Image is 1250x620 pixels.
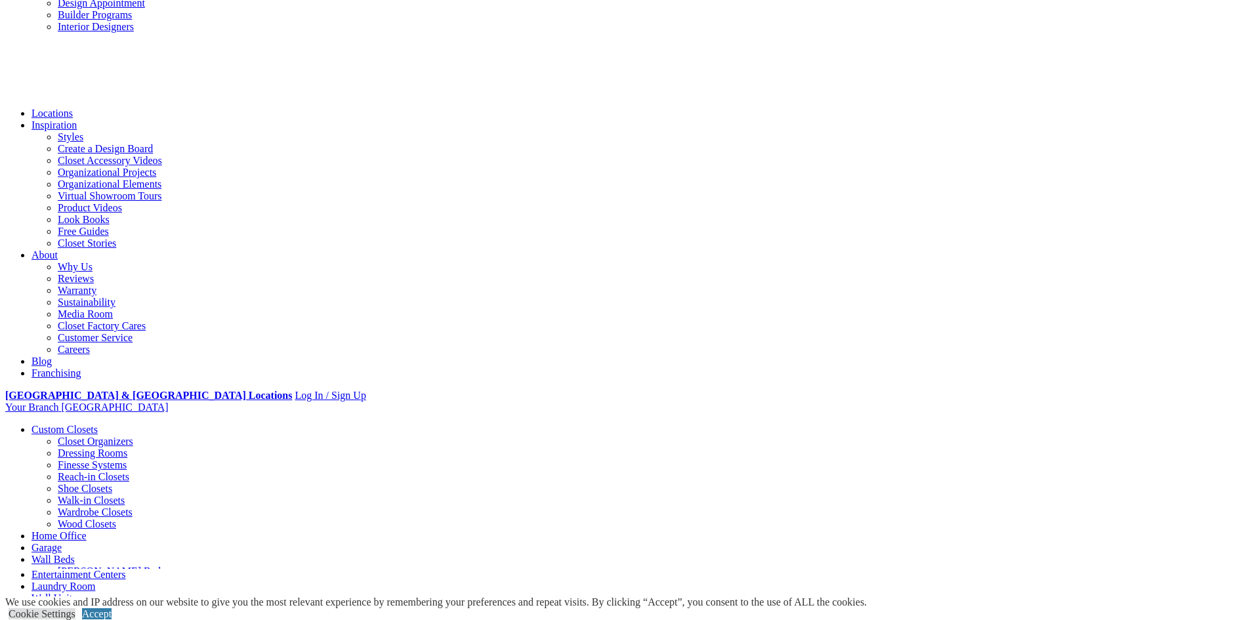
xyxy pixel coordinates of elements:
[61,402,168,413] span: [GEOGRAPHIC_DATA]
[58,131,83,142] a: Styles
[31,592,76,604] a: Wall Units
[58,471,129,482] a: Reach-in Closets
[58,308,113,320] a: Media Room
[295,390,365,401] a: Log In / Sign Up
[31,542,62,553] a: Garage
[58,320,146,331] a: Closet Factory Cares
[31,554,75,565] a: Wall Beds
[58,178,161,190] a: Organizational Elements
[9,608,75,619] a: Cookie Settings
[31,424,98,435] a: Custom Closets
[58,285,96,296] a: Warranty
[58,261,93,272] a: Why Us
[31,119,77,131] a: Inspiration
[58,344,90,355] a: Careers
[58,226,109,237] a: Free Guides
[58,436,133,447] a: Closet Organizers
[58,155,162,166] a: Closet Accessory Videos
[31,356,52,367] a: Blog
[31,367,81,379] a: Franchising
[58,483,112,494] a: Shoe Closets
[58,21,134,32] a: Interior Designers
[58,143,153,154] a: Create a Design Board
[58,273,94,284] a: Reviews
[82,608,112,619] a: Accept
[31,569,126,580] a: Entertainment Centers
[58,297,115,308] a: Sustainability
[58,447,127,459] a: Dressing Rooms
[58,190,162,201] a: Virtual Showroom Tours
[31,108,73,119] a: Locations
[58,238,116,249] a: Closet Stories
[5,390,292,401] a: [GEOGRAPHIC_DATA] & [GEOGRAPHIC_DATA] Locations
[58,506,133,518] a: Wardrobe Closets
[58,566,165,577] a: [PERSON_NAME] Beds
[58,9,132,20] a: Builder Programs
[31,249,58,260] a: About
[31,581,95,592] a: Laundry Room
[58,202,122,213] a: Product Videos
[58,332,133,343] a: Customer Service
[58,214,110,225] a: Look Books
[58,518,116,529] a: Wood Closets
[58,459,127,470] a: Finesse Systems
[5,596,867,608] div: We use cookies and IP address on our website to give you the most relevant experience by remember...
[58,167,156,178] a: Organizational Projects
[5,402,169,413] a: Your Branch [GEOGRAPHIC_DATA]
[31,530,87,541] a: Home Office
[5,402,58,413] span: Your Branch
[58,495,125,506] a: Walk-in Closets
